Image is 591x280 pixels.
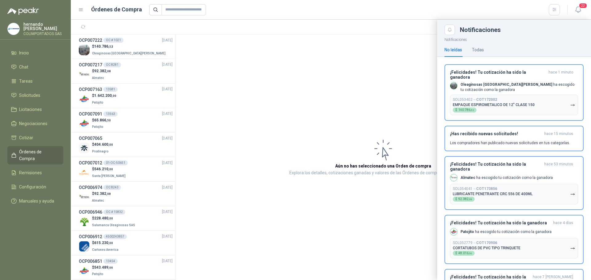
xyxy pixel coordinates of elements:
[450,220,551,226] h3: ¡Felicidades! Tu cotización ha sido la ganadora
[19,120,47,127] span: Negociaciones
[458,252,472,255] span: 48.016
[472,46,484,53] div: Todas
[444,46,462,53] div: No leídas
[450,70,546,80] h3: ¡Felicidades! Tu cotización ha sido la ganadora
[19,169,42,176] span: Remisiones
[23,32,63,36] p: COLIMPORTADOS SAS
[437,35,591,43] p: Notificaciones
[579,3,587,9] span: 22
[19,64,28,70] span: Chat
[450,238,578,258] button: SOL052779→COT170906CORTATUBOS DE PVC TIPO TRINQUETE$48.016,50
[7,167,63,179] a: Remisiones
[453,251,475,256] div: $
[7,181,63,193] a: Configuración
[19,92,40,99] span: Solicitudes
[7,146,63,164] a: Órdenes de Compra
[7,75,63,87] a: Tareas
[460,230,474,234] b: Patojito
[453,103,535,107] p: EMPAQUE ESPIROMETALICO DE 12" CLASE 150
[8,23,19,35] img: Company Logo
[573,4,584,15] button: 22
[460,175,475,180] b: Almatec
[7,61,63,73] a: Chat
[19,78,33,85] span: Tareas
[19,148,58,162] span: Órdenes de Compra
[444,215,584,264] button: ¡Felicidades! Tu cotización ha sido la ganadorahace 4 días Company LogoPatojito ha escogido tu co...
[460,27,584,33] div: Notificaciones
[450,184,578,204] button: SOL054041→COT173856LUBRICANTE PENETRANTE CRC 556 DE 400ML$92.382,08
[7,7,39,15] img: Logo peakr
[468,198,472,201] span: ,08
[450,95,578,115] button: SOL053402→COT172002EMPAQUE ESPIROMETALICO DE 12" CLASE 150$140.786,52
[476,241,497,245] b: COT170906
[450,162,542,172] h3: ¡Felicidades! Tu cotización ha sido la ganadora
[453,197,475,202] div: $
[476,187,497,191] b: COT173856
[460,82,552,87] b: Oleaginosas [GEOGRAPHIC_DATA][PERSON_NAME]
[450,228,457,235] img: Company Logo
[91,5,142,14] h1: Órdenes de Compra
[19,134,33,141] span: Cotizar
[453,192,533,196] p: LUBRICANTE PENETRANTE CRC 556 DE 400ML
[7,104,63,115] a: Licitaciones
[444,64,584,121] button: ¡Felicidades! Tu cotización ha sido la ganadorahace 1 minuto Company LogoOleaginosas [GEOGRAPHIC_...
[544,131,573,136] span: hace 15 minutos
[460,82,578,93] p: ha escogido tu cotización como la ganadora
[544,162,573,172] span: hace 53 minutos
[460,229,552,235] p: ha escogido tu cotización como la ganadora
[450,131,542,136] h3: ¡Has recibido nuevas solicitudes!
[19,106,42,113] span: Licitaciones
[458,198,472,201] span: 92.382
[19,198,54,204] span: Manuales y ayuda
[549,70,573,80] span: hace 1 minuto
[470,109,474,112] span: ,52
[7,195,63,207] a: Manuales y ayuda
[453,246,521,250] p: CORTATUBOS DE PVC TIPO TRINQUETE
[450,82,457,89] img: Company Logo
[7,89,63,101] a: Solicitudes
[453,108,476,112] div: $
[7,132,63,144] a: Cotizar
[460,175,553,180] p: ha escogido tu cotización como la ganadora
[19,183,46,190] span: Configuración
[450,174,457,181] img: Company Logo
[19,49,29,56] span: Inicio
[468,252,472,255] span: ,50
[23,22,63,31] p: hernando [PERSON_NAME]
[476,97,497,102] b: COT172002
[444,25,455,35] button: Close
[7,118,63,129] a: Negociaciones
[453,241,497,245] p: SOL052779 →
[450,140,570,146] p: Los compradores han publicado nuevas solicitudes en tus categorías.
[444,126,584,151] button: ¡Has recibido nuevas solicitudes!hace 15 minutos Los compradores han publicado nuevas solicitudes...
[453,97,497,102] p: SOL053402 →
[553,220,573,226] span: hace 4 días
[453,187,497,191] p: SOL054041 →
[458,108,474,112] span: 140.786
[7,47,63,59] a: Inicio
[444,156,584,210] button: ¡Felicidades! Tu cotización ha sido la ganadorahace 53 minutos Company LogoAlmatec ha escogido tu...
